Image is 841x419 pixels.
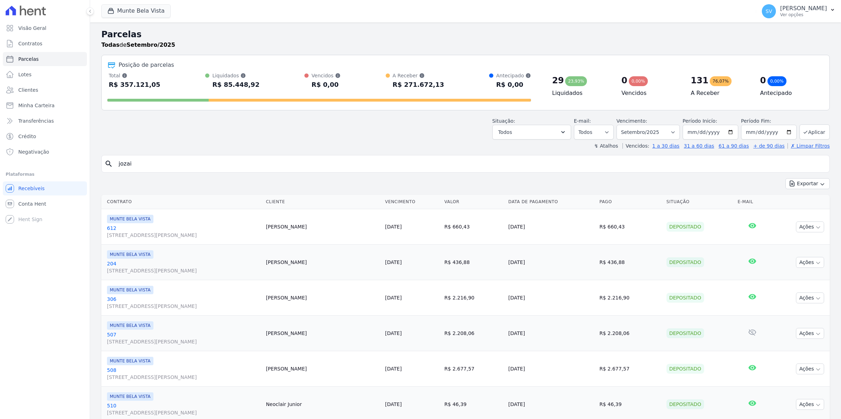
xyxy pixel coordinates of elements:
td: R$ 436,88 [442,245,506,280]
button: Ações [796,292,824,303]
th: Pago [596,195,663,209]
button: Ações [796,363,824,374]
label: Período Inicío: [683,118,717,124]
a: Conta Hent [3,197,87,211]
a: ✗ Limpar Filtros [788,143,830,149]
input: Buscar por nome do lote ou do cliente [114,157,827,171]
td: R$ 2.208,06 [596,316,663,351]
div: 0 [621,75,627,86]
td: [DATE] [506,209,597,245]
a: [DATE] [385,295,401,301]
span: Todos [498,128,512,136]
div: 23,93% [565,76,587,86]
a: Contratos [3,37,87,51]
label: ↯ Atalhos [594,143,618,149]
span: Visão Geral [18,25,46,32]
td: [DATE] [506,245,597,280]
td: R$ 436,88 [596,245,663,280]
span: Crédito [18,133,36,140]
span: Recebíveis [18,185,45,192]
span: [STREET_ADDRESS][PERSON_NAME] [107,267,260,274]
div: A Receber [393,72,444,79]
div: R$ 271.672,13 [393,79,444,90]
span: MUNTE BELA VISTA [107,357,153,365]
a: Transferências [3,114,87,128]
span: Parcelas [18,56,39,63]
div: R$ 357.121,05 [109,79,160,90]
div: 29 [552,75,564,86]
span: [STREET_ADDRESS][PERSON_NAME] [107,303,260,310]
span: Minha Carteira [18,102,55,109]
div: Liquidados [212,72,259,79]
div: Depositado [666,399,704,409]
div: Depositado [666,328,704,338]
th: Situação [664,195,735,209]
a: Parcelas [3,52,87,66]
div: R$ 85.448,92 [212,79,259,90]
th: Cliente [263,195,382,209]
a: 204[STREET_ADDRESS][PERSON_NAME] [107,260,260,274]
a: Crédito [3,129,87,143]
button: Ações [796,221,824,232]
a: 507[STREET_ADDRESS][PERSON_NAME] [107,331,260,345]
a: 612[STREET_ADDRESS][PERSON_NAME] [107,225,260,239]
strong: Todas [101,41,120,48]
button: Ações [796,399,824,410]
span: Negativação [18,148,49,155]
span: Lotes [18,71,32,78]
button: SV [PERSON_NAME] Ver opções [756,1,841,21]
div: Total [109,72,160,79]
div: 76,07% [710,76,732,86]
span: MUNTE BELA VISTA [107,286,153,294]
button: Ações [796,328,824,339]
a: [DATE] [385,330,401,336]
div: 0 [760,75,766,86]
strong: Setembro/2025 [127,41,175,48]
th: E-mail [735,195,770,209]
p: [PERSON_NAME] [780,5,827,12]
td: R$ 2.677,57 [596,351,663,387]
div: 131 [691,75,708,86]
button: Munte Bela Vista [101,4,171,18]
a: [DATE] [385,224,401,230]
label: Período Fim: [741,117,797,125]
a: 508[STREET_ADDRESS][PERSON_NAME] [107,367,260,381]
a: Minha Carteira [3,98,87,112]
span: Conta Hent [18,200,46,207]
td: R$ 2.216,90 [442,280,506,316]
a: Visão Geral [3,21,87,35]
div: Depositado [666,257,704,267]
a: 510[STREET_ADDRESS][PERSON_NAME] [107,402,260,416]
td: R$ 660,43 [442,209,506,245]
div: R$ 0,00 [496,79,531,90]
td: [DATE] [506,351,597,387]
label: E-mail: [574,118,591,124]
div: Depositado [666,364,704,374]
td: [PERSON_NAME] [263,245,382,280]
td: R$ 2.216,90 [596,280,663,316]
a: Lotes [3,67,87,82]
a: [DATE] [385,259,401,265]
td: [DATE] [506,280,597,316]
a: 1 a 30 dias [652,143,679,149]
a: [DATE] [385,366,401,372]
td: R$ 2.677,57 [442,351,506,387]
a: Recebíveis [3,181,87,195]
div: Depositado [666,222,704,232]
span: [STREET_ADDRESS][PERSON_NAME] [107,232,260,239]
div: Plataformas [6,170,84,179]
span: MUNTE BELA VISTA [107,321,153,330]
td: [DATE] [506,316,597,351]
span: [STREET_ADDRESS][PERSON_NAME] [107,374,260,381]
span: MUNTE BELA VISTA [107,392,153,401]
a: [DATE] [385,401,401,407]
i: search [105,160,113,168]
th: Contrato [101,195,263,209]
h4: Liquidados [552,89,610,97]
button: Exportar [785,178,830,189]
a: 306[STREET_ADDRESS][PERSON_NAME] [107,296,260,310]
p: de [101,41,175,49]
td: [PERSON_NAME] [263,209,382,245]
span: SV [766,9,772,14]
div: 0,00% [629,76,648,86]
